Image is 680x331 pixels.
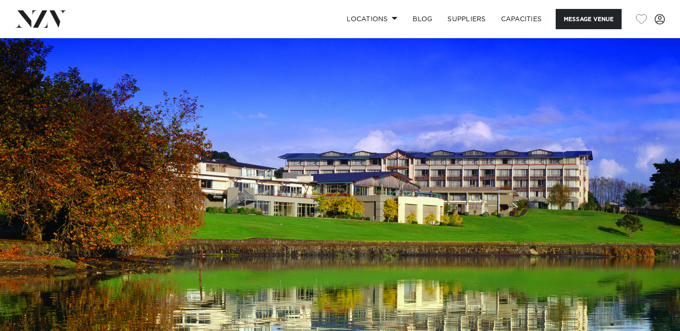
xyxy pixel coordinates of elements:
[405,9,440,29] a: BLOG
[494,9,550,29] a: Capacities
[339,9,405,29] a: Locations
[440,9,493,29] a: SUPPLIERS
[15,10,66,27] img: nzv-logo.png
[556,9,622,29] button: Message Venue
